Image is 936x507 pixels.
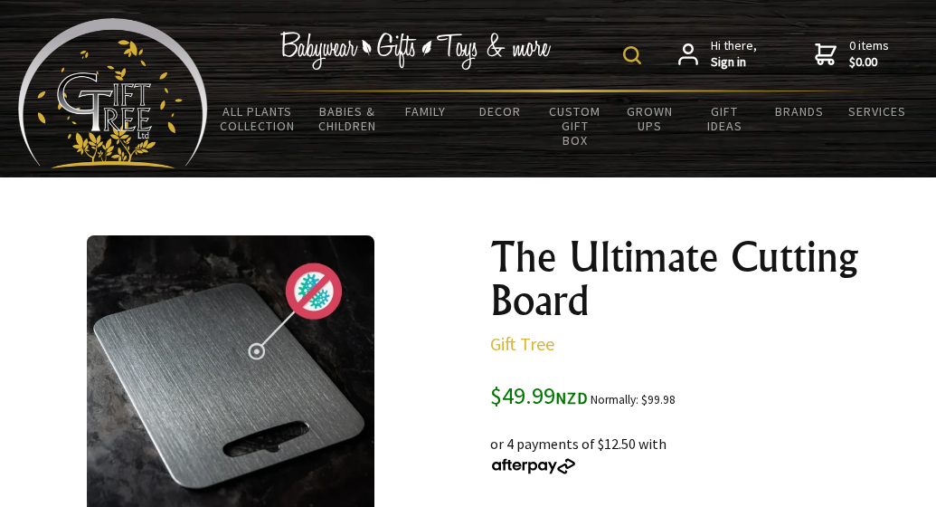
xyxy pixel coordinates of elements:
span: Hi there, [711,38,757,70]
h1: The Ultimate Cutting Board [490,235,922,322]
strong: $0.00 [849,54,889,71]
a: Decor [463,92,538,130]
a: Brands [761,92,837,130]
img: Afterpay [490,458,577,474]
strong: Sign in [711,54,757,71]
small: Normally: $99.98 [591,392,676,407]
a: Grown Ups [612,92,687,145]
a: Gift Ideas [687,92,762,145]
img: Babywear - Gifts - Toys & more [280,32,552,70]
a: Gift Tree [490,332,554,355]
a: All Plants Collection [208,92,307,145]
span: $49.99 [490,380,588,410]
img: product search [623,46,641,64]
a: Family [388,92,463,130]
a: Custom Gift Box [537,92,612,159]
img: Babyware - Gifts - Toys and more... [18,18,208,168]
a: 0 items$0.00 [815,38,889,70]
div: or 4 payments of $12.50 with [490,411,922,476]
span: 0 items [849,37,889,70]
span: NZD [555,387,588,408]
a: Babies & Children [307,92,388,145]
a: Hi there,Sign in [678,38,757,70]
a: Services [837,92,918,130]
